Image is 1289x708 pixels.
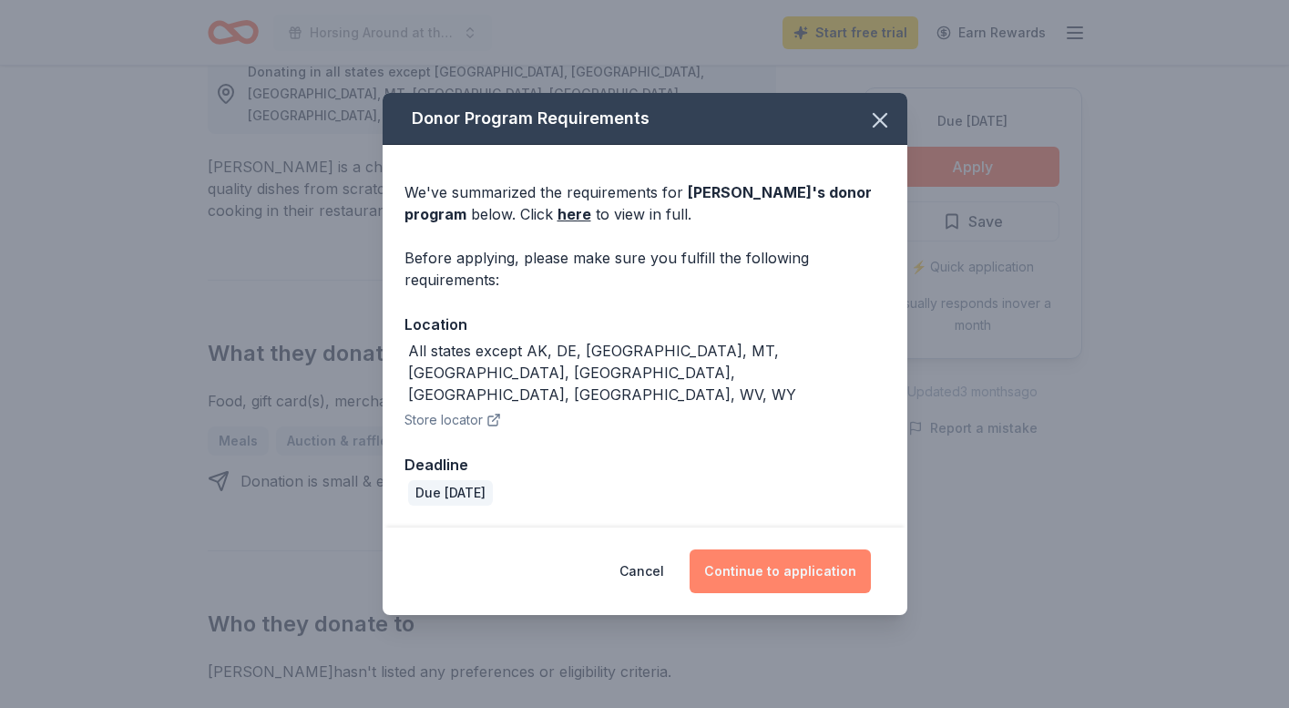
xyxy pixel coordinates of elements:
div: All states except AK, DE, [GEOGRAPHIC_DATA], MT, [GEOGRAPHIC_DATA], [GEOGRAPHIC_DATA], [GEOGRAPHI... [408,340,885,405]
button: Cancel [619,549,664,593]
a: here [558,203,591,225]
button: Continue to application [690,549,871,593]
button: Store locator [404,409,501,431]
div: We've summarized the requirements for below. Click to view in full. [404,181,885,225]
div: Donor Program Requirements [383,93,907,145]
div: Due [DATE] [408,480,493,506]
div: Location [404,313,885,336]
div: Before applying, please make sure you fulfill the following requirements: [404,247,885,291]
div: Deadline [404,453,885,477]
